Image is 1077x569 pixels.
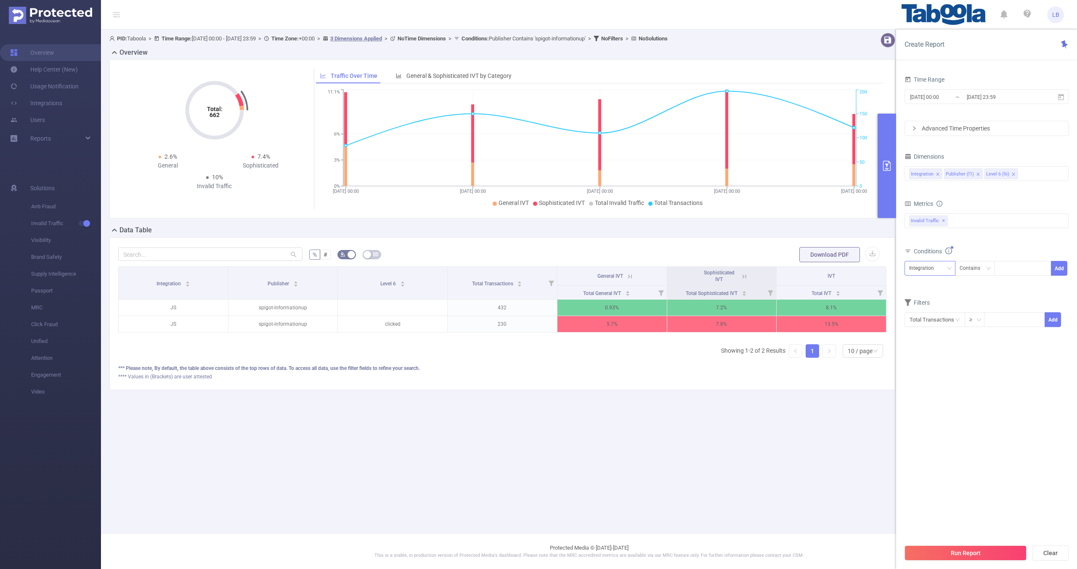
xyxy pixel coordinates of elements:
[909,91,977,103] input: Start date
[228,316,338,332] p: spigot-informationup
[398,35,446,42] b: No Time Dimensions
[539,199,585,206] span: Sophisticated IVT
[836,290,841,292] i: icon: caret-up
[909,261,940,275] div: Integration
[315,35,323,42] span: >
[905,76,944,83] span: Time Range
[626,290,630,292] i: icon: caret-up
[109,36,117,41] i: icon: user
[859,136,867,141] tspan: 100
[946,169,974,180] div: Publisher (l1)
[859,90,867,95] tspan: 200
[583,290,622,296] span: Total General IVT
[334,183,340,189] tspan: 0%
[517,280,522,285] div: Sort
[545,267,557,299] i: Filter menu
[625,290,630,295] div: Sort
[905,153,944,160] span: Dimensions
[799,247,860,262] button: Download PDF
[986,266,991,272] i: icon: down
[334,131,340,137] tspan: 6%
[714,189,740,194] tspan: [DATE] 00:00
[330,35,382,42] u: 3 Dimensions Applied
[271,35,299,42] b: Time Zone:
[667,300,777,316] p: 7.2%
[10,61,78,78] a: Help Center (New)
[30,130,51,147] a: Reports
[1011,172,1016,177] i: icon: close
[667,316,777,332] p: 7.8%
[597,273,623,279] span: General IVT
[793,348,798,354] i: icon: left
[742,292,747,295] i: icon: caret-down
[654,199,703,206] span: Total Transactions
[31,198,101,215] span: Anti-Fraud
[185,280,190,285] div: Sort
[101,533,1077,569] footer: Protected Media © [DATE]-[DATE]
[31,383,101,400] span: Video
[168,182,261,191] div: Invalid Traffic
[587,189,613,194] tspan: [DATE] 00:00
[721,344,785,358] li: Showing 1-2 of 2 Results
[909,215,948,226] span: Invalid Traffic
[257,153,270,160] span: 7.4%
[400,283,405,286] i: icon: caret-down
[911,169,934,180] div: Integration
[1052,6,1059,23] span: LB
[10,95,62,112] a: Integrations
[9,7,92,24] img: Protected Media
[460,189,486,194] tspan: [DATE] 00:00
[909,168,942,179] li: Integration
[31,333,101,350] span: Unified
[626,292,630,295] i: icon: caret-down
[945,247,952,254] i: icon: info-circle
[912,126,917,131] i: icon: right
[328,90,340,95] tspan: 11.1%
[185,283,190,286] i: icon: caret-down
[517,280,522,282] i: icon: caret-up
[118,364,886,372] div: *** Please note, By default, the table above consists of the top rows of data. To access all data...
[31,232,101,249] span: Visibility
[215,161,308,170] div: Sophisticated
[704,270,735,282] span: Sophisticated IVT
[10,44,54,61] a: Overview
[789,344,802,358] li: Previous Page
[517,283,522,286] i: icon: caret-down
[976,317,982,323] i: icon: down
[905,200,933,207] span: Metrics
[742,290,747,295] div: Sort
[944,168,983,179] li: Publisher (l1)
[268,281,290,287] span: Publisher
[828,273,835,279] span: IVT
[30,180,55,197] span: Solutions
[986,169,1009,180] div: Level 6 (l6)
[293,280,298,285] div: Sort
[472,281,515,287] span: Total Transactions
[338,316,447,332] p: clicked
[185,280,190,282] i: icon: caret-up
[117,35,127,42] b: PID:
[595,199,644,206] span: Total Invalid Traffic
[162,35,192,42] b: Time Range:
[859,111,867,117] tspan: 150
[119,48,148,58] h2: Overview
[396,73,402,79] i: icon: bar-chart
[812,290,833,296] span: Total IVT
[601,35,623,42] b: No Filters
[905,121,1068,136] div: icon: rightAdvanced Time Properties
[639,35,668,42] b: No Solutions
[122,161,215,170] div: General
[848,345,873,357] div: 10 / page
[984,168,1018,179] li: Level 6 (l6)
[448,316,557,332] p: 230
[210,112,220,118] tspan: 662
[320,73,326,79] i: icon: line-chart
[976,172,980,177] i: icon: close
[10,78,79,95] a: Usage Notification
[228,300,338,316] p: spigot-informationup
[119,316,228,332] p: JS
[31,350,101,367] span: Attention
[122,552,1056,559] p: This is a stable, in production version of Protected Media's dashboard. Please note that the MRC ...
[686,290,739,296] span: Total Sophisticated IVT
[905,299,930,306] span: Filters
